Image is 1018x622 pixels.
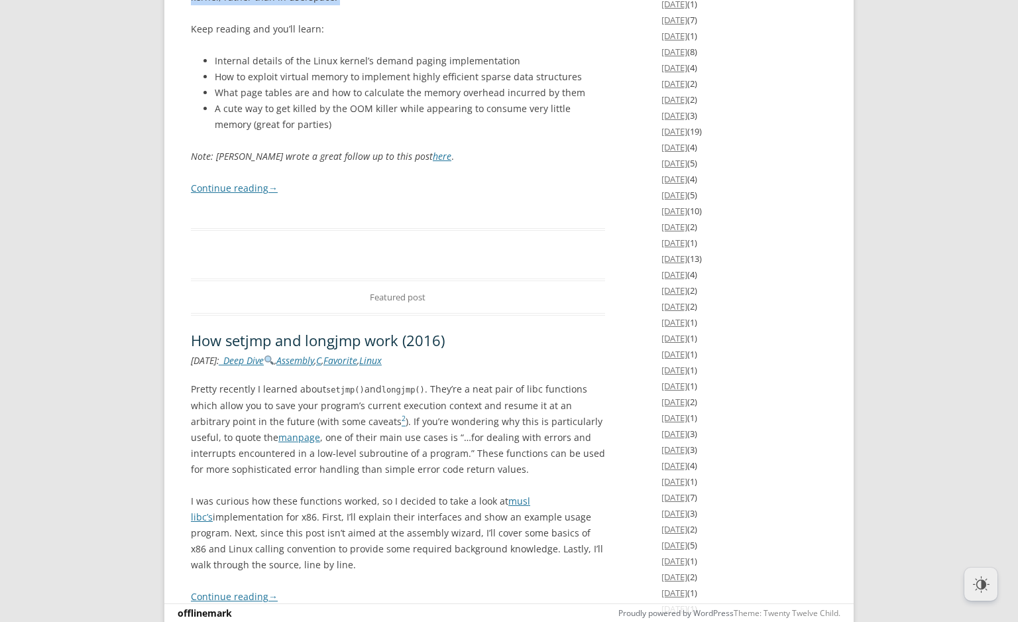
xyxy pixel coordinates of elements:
[359,354,382,367] a: Linux
[661,78,687,90] a: [DATE]
[191,354,217,367] time: [DATE]
[402,414,406,423] sup: 2
[191,495,530,523] a: musl libc’s
[661,219,827,235] li: (2)
[661,491,687,503] a: [DATE]
[661,489,827,505] li: (7)
[661,221,687,233] a: [DATE]
[661,571,687,583] a: [DATE]
[661,189,687,201] a: [DATE]
[661,171,827,187] li: (4)
[661,282,827,298] li: (2)
[661,76,827,92] li: (2)
[661,107,827,123] li: (3)
[661,412,687,424] a: [DATE]
[382,385,425,395] code: longjmp()
[661,123,827,139] li: (19)
[661,44,827,60] li: (8)
[215,53,605,69] li: Internal details of the Linux kernel’s demand paging implementation
[191,381,605,477] p: Pretty recently I learned about and . They’re a neat pair of libc functions which allow you to sa...
[661,587,687,599] a: [DATE]
[323,354,357,367] a: Favorite
[661,251,827,267] li: (13)
[661,442,827,458] li: (3)
[661,378,827,394] li: (1)
[661,603,687,615] a: [DATE]
[661,394,827,410] li: (2)
[661,585,827,601] li: (1)
[191,279,605,316] div: Featured post
[661,298,827,314] li: (2)
[661,235,827,251] li: (1)
[661,141,687,153] a: [DATE]
[402,415,406,428] a: 2
[661,410,827,426] li: (1)
[661,601,827,617] li: (1)
[661,60,827,76] li: (4)
[661,12,827,28] li: (7)
[661,362,827,378] li: (1)
[661,92,827,107] li: (2)
[661,125,687,137] a: [DATE]
[661,314,827,330] li: (1)
[191,149,605,164] p: .
[443,605,840,621] div: Theme: Twenty Twelve Child.
[191,330,445,350] a: How setjmp and longjmp work (2016)
[661,444,687,456] a: [DATE]
[278,431,320,444] a: manpage
[191,21,605,37] p: Keep reading and you’ll learn:
[661,237,687,249] a: [DATE]
[661,346,827,362] li: (1)
[264,355,274,365] img: 🔍
[215,69,605,85] li: How to exploit virtual memory to implement highly efficient sparse data structures
[191,493,605,573] p: I was curious how these functions worked, so I decided to take a look at implementation for x86. ...
[268,590,278,603] span: →
[661,155,827,171] li: (5)
[661,284,687,296] a: [DATE]
[661,157,687,169] a: [DATE]
[661,253,687,265] a: [DATE]
[661,348,687,360] a: [DATE]
[661,458,827,473] li: (4)
[661,426,827,442] li: (3)
[661,569,827,585] li: (2)
[661,555,687,567] a: [DATE]
[661,30,687,42] a: [DATE]
[191,590,278,603] a: Continue reading→
[661,93,687,105] a: [DATE]
[661,428,687,440] a: [DATE]
[661,460,687,471] a: [DATE]
[661,139,827,155] li: (4)
[661,205,687,217] a: [DATE]
[661,475,687,487] a: [DATE]
[661,109,687,121] a: [DATE]
[661,523,687,535] a: [DATE]
[316,354,321,367] a: C
[661,187,827,203] li: (5)
[191,354,382,367] i: : , , , ,
[661,316,687,328] a: [DATE]
[661,46,687,58] a: [DATE]
[178,607,232,619] a: offlinemark
[661,507,687,519] a: [DATE]
[661,203,827,219] li: (10)
[661,521,827,537] li: (2)
[191,182,278,194] a: Continue reading→
[191,150,451,162] em: Note: [PERSON_NAME] wrote a great follow up to this post
[215,85,605,101] li: What page tables are and how to calculate the memory overhead incurred by them
[661,173,687,185] a: [DATE]
[219,354,274,367] a: _Deep Dive
[661,539,687,551] a: [DATE]
[661,62,687,74] a: [DATE]
[433,150,451,162] a: here
[661,396,687,408] a: [DATE]
[661,380,687,392] a: [DATE]
[661,28,827,44] li: (1)
[661,332,687,344] a: [DATE]
[661,267,827,282] li: (4)
[276,354,314,367] a: Assembly
[661,300,687,312] a: [DATE]
[661,473,827,489] li: (1)
[661,330,827,346] li: (1)
[661,364,687,376] a: [DATE]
